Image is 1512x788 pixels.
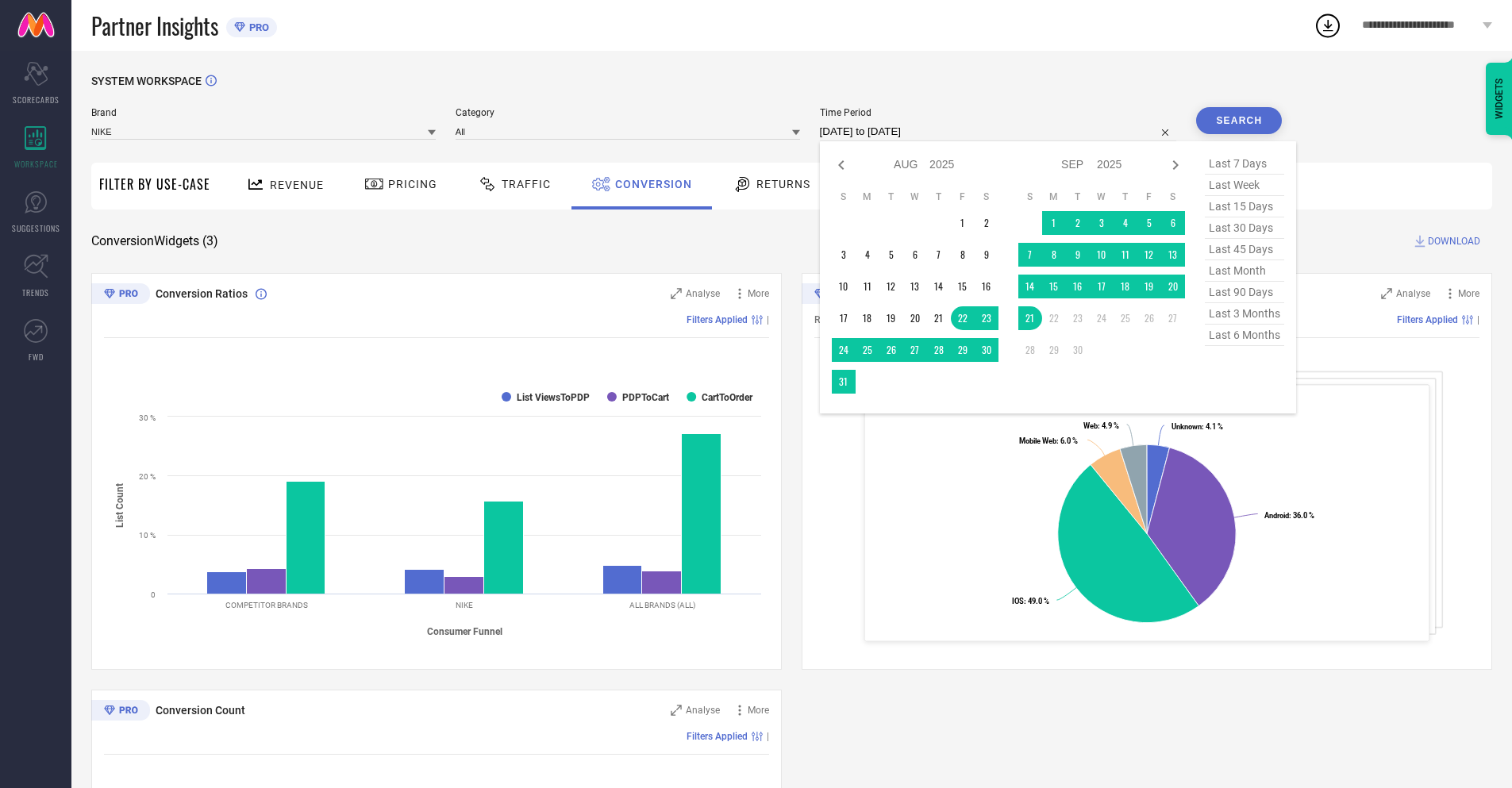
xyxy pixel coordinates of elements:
text: : 4.1 % [1172,422,1223,431]
td: Wed Aug 20 2025 [903,306,927,330]
th: Sunday [1018,190,1042,203]
td: Thu Sep 11 2025 [1114,243,1137,267]
text: : 4.9 % [1083,421,1119,430]
td: Mon Aug 11 2025 [856,275,879,298]
td: Wed Sep 17 2025 [1090,275,1114,298]
text: NIKE [456,601,473,609]
td: Sun Aug 17 2025 [832,306,856,330]
span: last 3 months [1205,303,1284,325]
td: Mon Sep 01 2025 [1042,211,1066,235]
span: Analyse [686,705,720,716]
td: Sat Sep 13 2025 [1161,243,1185,267]
text: : 6.0 % [1019,436,1078,445]
span: Partner Insights [91,10,218,42]
text: 20 % [139,472,156,481]
th: Sunday [832,190,856,203]
th: Saturday [1161,190,1185,203]
div: Next month [1166,156,1185,175]
td: Fri Aug 22 2025 [951,306,975,330]
td: Wed Sep 24 2025 [1090,306,1114,330]
span: Filters Applied [1397,314,1458,325]
span: last week [1205,175,1284,196]
tspan: Consumer Funnel [427,626,502,637]
td: Mon Aug 18 2025 [856,306,879,330]
tspan: IOS [1012,597,1024,605]
td: Sun Aug 03 2025 [832,243,856,267]
span: last 45 days [1205,239,1284,260]
td: Sat Aug 30 2025 [975,338,998,362]
tspan: Android [1264,511,1289,520]
span: Brand [91,107,436,118]
span: SYSTEM WORKSPACE [91,75,202,87]
span: | [1477,314,1479,325]
svg: Zoom [671,288,682,299]
span: last 90 days [1205,282,1284,303]
text: PDPToCart [622,392,669,403]
td: Thu Sep 04 2025 [1114,211,1137,235]
td: Thu Sep 18 2025 [1114,275,1137,298]
td: Fri Aug 08 2025 [951,243,975,267]
text: 0 [151,590,156,599]
span: Conversion Widgets ( 3 ) [91,233,218,249]
td: Wed Aug 13 2025 [903,275,927,298]
td: Sat Aug 16 2025 [975,275,998,298]
td: Wed Aug 06 2025 [903,243,927,267]
span: Conversion Count [156,704,245,717]
td: Tue Aug 26 2025 [879,338,903,362]
td: Mon Sep 29 2025 [1042,338,1066,362]
td: Fri Sep 26 2025 [1137,306,1161,330]
span: FWD [29,351,44,363]
td: Sun Sep 14 2025 [1018,275,1042,298]
th: Monday [856,190,879,203]
td: Thu Sep 25 2025 [1114,306,1137,330]
td: Sat Aug 09 2025 [975,243,998,267]
span: DOWNLOAD [1428,233,1480,249]
td: Tue Sep 02 2025 [1066,211,1090,235]
td: Wed Sep 10 2025 [1090,243,1114,267]
td: Mon Sep 22 2025 [1042,306,1066,330]
span: TRENDS [22,286,49,298]
span: Conversion [615,178,692,190]
span: More [748,288,769,299]
span: Revenue (% share) [814,314,892,325]
td: Sun Aug 24 2025 [832,338,856,362]
span: WORKSPACE [14,158,58,170]
th: Friday [1137,190,1161,203]
td: Tue Sep 30 2025 [1066,338,1090,362]
td: Thu Aug 28 2025 [927,338,951,362]
td: Mon Aug 04 2025 [856,243,879,267]
span: SCORECARDS [13,94,60,106]
td: Sat Aug 02 2025 [975,211,998,235]
div: Previous month [832,156,851,175]
th: Tuesday [1066,190,1090,203]
span: last 15 days [1205,196,1284,217]
span: PRO [245,21,269,33]
td: Tue Aug 12 2025 [879,275,903,298]
th: Monday [1042,190,1066,203]
text: List ViewsToPDP [517,392,590,403]
td: Tue Sep 16 2025 [1066,275,1090,298]
td: Thu Aug 14 2025 [927,275,951,298]
svg: Zoom [1381,288,1392,299]
text: COMPETITOR BRANDS [225,601,308,609]
span: Category [456,107,800,118]
td: Thu Aug 07 2025 [927,243,951,267]
span: Conversion Ratios [156,287,248,300]
td: Thu Aug 21 2025 [927,306,951,330]
span: Filter By Use-Case [99,175,210,194]
div: Premium [91,700,150,724]
td: Tue Aug 19 2025 [879,306,903,330]
td: Sun Sep 07 2025 [1018,243,1042,267]
td: Tue Sep 09 2025 [1066,243,1090,267]
td: Tue Aug 05 2025 [879,243,903,267]
span: Analyse [1396,288,1430,299]
td: Tue Sep 23 2025 [1066,306,1090,330]
text: 30 % [139,413,156,422]
td: Sat Sep 20 2025 [1161,275,1185,298]
td: Sun Sep 28 2025 [1018,338,1042,362]
button: Search [1196,107,1282,134]
td: Sat Aug 23 2025 [975,306,998,330]
th: Friday [951,190,975,203]
th: Wednesday [903,190,927,203]
text: ALL BRANDS (ALL) [629,601,695,609]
